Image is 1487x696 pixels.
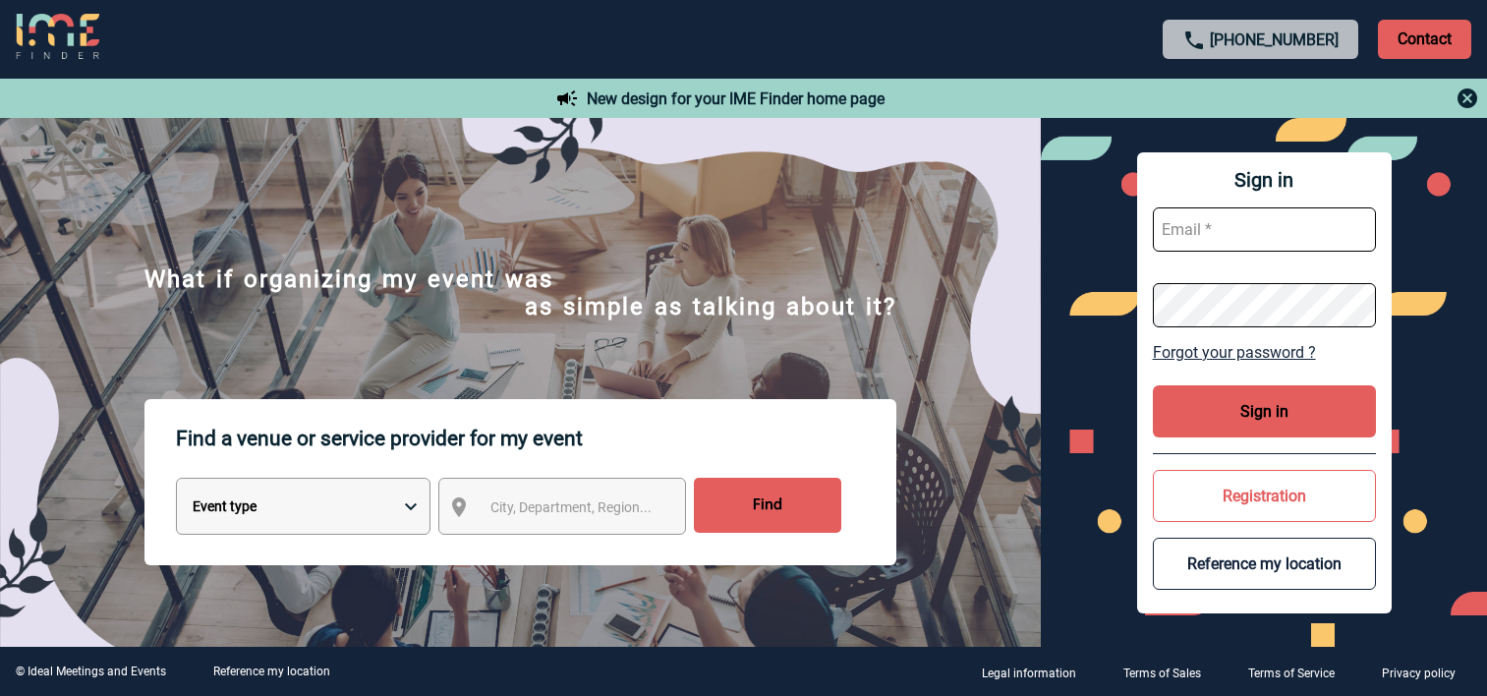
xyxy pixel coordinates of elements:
[490,499,652,515] span: City, Department, Region...
[694,478,841,533] input: Find
[1232,663,1366,681] a: Terms of Service
[213,665,330,678] a: Reference my location
[1153,538,1376,590] button: Reference my location
[1210,30,1339,49] a: [PHONE_NUMBER]
[16,665,166,678] div: © Ideal Meetings and Events
[1153,343,1376,362] a: Forgot your password ?
[1108,663,1232,681] a: Terms of Sales
[1382,667,1456,680] p: Privacy policy
[966,663,1108,681] a: Legal information
[1123,667,1201,680] p: Terms of Sales
[1248,667,1335,680] p: Terms of Service
[1153,470,1376,522] button: Registration
[1153,168,1376,192] span: Sign in
[1182,29,1206,52] img: call-24-px.png
[176,399,896,478] p: Find a venue or service provider for my event
[1153,207,1376,252] input: Email *
[1378,20,1471,59] p: Contact
[1153,385,1376,437] button: Sign in
[982,667,1076,680] p: Legal information
[1366,663,1487,681] a: Privacy policy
